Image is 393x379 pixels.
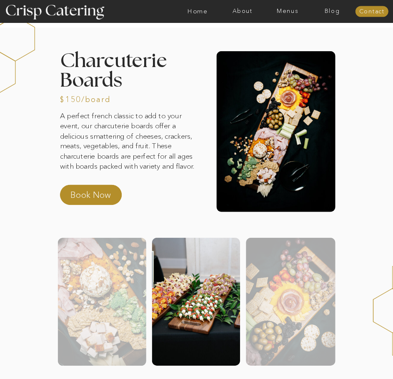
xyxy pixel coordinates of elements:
a: Blog [310,8,355,15]
iframe: podium webchat widget bubble [310,337,393,379]
h2: Charcuterie Boards [60,51,214,69]
a: Home [175,8,220,15]
p: A perfect french classic to add to your event, our charcuterie boards offer a delicious smatterin... [60,111,198,179]
a: Contact [355,8,388,15]
a: Menus [265,8,310,15]
a: Book Now [70,189,128,204]
h3: $150/board [60,95,98,102]
a: About [220,8,265,15]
